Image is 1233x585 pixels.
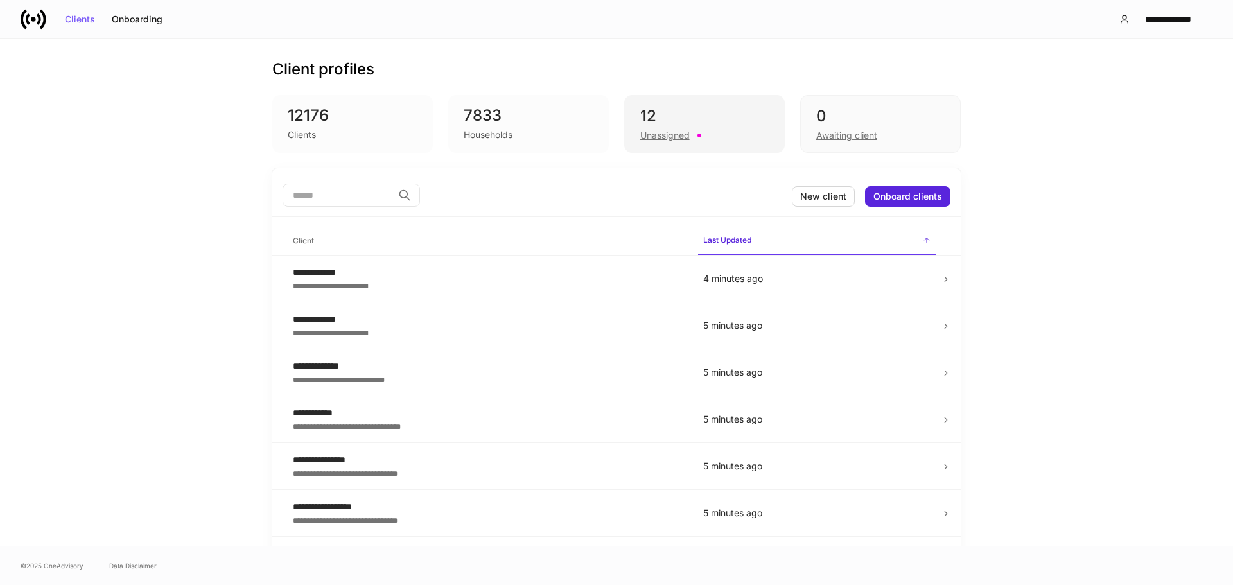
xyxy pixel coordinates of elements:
p: 5 minutes ago [703,366,931,379]
div: Awaiting client [816,129,877,142]
div: Onboard clients [873,192,942,201]
span: Client [288,228,688,254]
h6: Last Updated [703,234,751,246]
div: Clients [288,128,316,141]
button: Clients [57,9,103,30]
p: 5 minutes ago [703,319,931,332]
div: 0Awaiting client [800,95,961,153]
button: Onboarding [103,9,171,30]
span: Last Updated [698,227,936,255]
h3: Client profiles [272,59,374,80]
div: 7833 [464,105,593,126]
p: 5 minutes ago [703,460,931,473]
button: New client [792,186,855,207]
div: Onboarding [112,15,162,24]
div: Unassigned [640,129,690,142]
div: 12 [640,106,769,127]
div: Households [464,128,512,141]
p: 5 minutes ago [703,413,931,426]
div: Clients [65,15,95,24]
div: 0 [816,106,945,127]
p: 4 minutes ago [703,272,931,285]
span: © 2025 OneAdvisory [21,561,83,571]
a: Data Disclaimer [109,561,157,571]
p: 5 minutes ago [703,507,931,520]
div: New client [800,192,846,201]
div: 12176 [288,105,417,126]
button: Onboard clients [865,186,950,207]
h6: Client [293,234,314,247]
div: 12Unassigned [624,95,785,153]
